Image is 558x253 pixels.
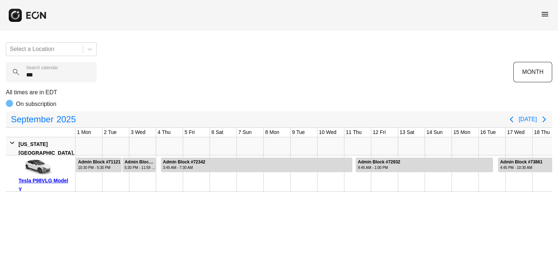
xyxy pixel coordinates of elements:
div: Admin Block #73861 [500,159,543,165]
div: 6 Sat [210,128,225,137]
div: 5:30 PM - 11:59 PM [125,165,155,170]
div: Rented for 11 days by Admin Block Current status is rental [76,155,122,172]
div: 16 Tue [479,128,497,137]
label: Search calendar [26,65,58,71]
span: September [9,112,55,127]
div: Admin Block #72932 [358,159,400,165]
div: 4 Thu [156,128,172,137]
div: Rented for 2 days by Admin Block Current status is rental [122,155,156,172]
p: All times are in EDT [6,88,552,97]
div: 8 Mon [264,128,281,137]
div: 1 Mon [76,128,93,137]
button: MONTH [513,62,552,82]
div: 4:45 PM - 10:30 AM [500,165,543,170]
span: 2025 [55,112,77,127]
div: 7 Sun [237,128,253,137]
div: 2 Tue [102,128,118,137]
div: [US_STATE][GEOGRAPHIC_DATA], [GEOGRAPHIC_DATA] [19,140,74,166]
div: Admin Block #71121 [78,159,121,165]
div: 14 Sun [425,128,444,137]
button: September2025 [7,112,80,127]
div: 10:30 PM - 5:30 PM [78,165,121,170]
div: 11 Thu [344,128,363,137]
div: Rented for 6 days by Admin Block Current status is rental [355,155,493,172]
div: 9:45 AM - 1:00 PM [358,165,400,170]
div: 12 Fri [371,128,387,137]
div: 9 Tue [291,128,306,137]
p: On subscription [16,100,56,108]
button: [DATE] [519,113,537,126]
img: car [19,158,55,176]
div: 3 Wed [129,128,147,137]
div: 10 Wed [318,128,338,137]
div: 17 Wed [506,128,526,137]
div: Tesla P98VLG Model Y [19,176,73,194]
div: 15 Mon [452,128,472,137]
div: 18 Thu [533,128,551,137]
div: 3:45 AM - 7:30 AM [163,165,206,170]
button: Next page [537,112,551,127]
div: Admin Block #71706 [125,159,155,165]
button: Previous page [504,112,519,127]
div: 5 Fri [183,128,196,137]
div: 13 Sat [398,128,416,137]
div: Rented for 8 days by Admin Block Current status is rental [161,155,353,172]
div: Admin Block #72342 [163,159,206,165]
